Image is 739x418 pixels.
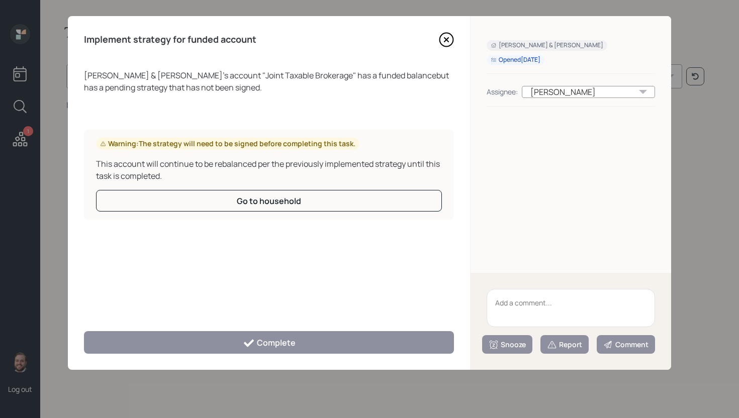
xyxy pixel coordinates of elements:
div: Report [547,340,582,350]
div: Go to household [237,195,301,206]
button: Snooze [482,335,532,354]
div: Opened [DATE] [491,56,540,64]
div: Warning: The strategy will need to be signed before completing this task. [100,139,355,149]
div: [PERSON_NAME] & [PERSON_NAME] 's account " Joint Taxable Brokerage " has a funded balance but has... [84,69,454,93]
button: Go to household [96,190,442,212]
div: [PERSON_NAME] & [PERSON_NAME] [491,41,603,50]
div: Assignee: [487,86,518,97]
button: Comment [597,335,655,354]
button: Report [540,335,589,354]
div: This account will continue to be rebalanced per the previously implemented strategy until this ta... [96,158,442,182]
button: Complete [84,331,454,354]
div: Complete [243,337,296,349]
div: Snooze [489,340,526,350]
div: [PERSON_NAME] [522,86,655,98]
div: Comment [603,340,649,350]
h4: Implement strategy for funded account [84,34,256,45]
